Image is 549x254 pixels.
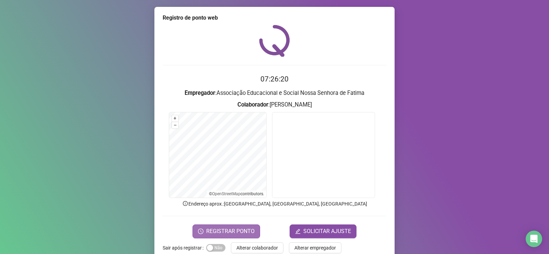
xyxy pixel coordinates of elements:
[172,115,178,122] button: +
[236,244,278,252] span: Alterar colaborador
[209,191,264,196] li: © contributors.
[192,224,260,238] button: REGISTRAR PONTO
[237,101,268,108] strong: Colaborador
[163,242,206,253] label: Sair após registrar
[198,229,203,234] span: clock-circle
[526,231,542,247] div: Open Intercom Messenger
[185,90,215,96] strong: Empregador
[172,122,178,129] button: –
[289,242,341,253] button: Alterar empregador
[206,227,255,235] span: REGISTRAR PONTO
[212,191,241,196] a: OpenStreetMap
[303,227,351,235] span: SOLICITAR AJUSTE
[182,200,188,207] span: info-circle
[295,229,301,234] span: edit
[290,224,357,238] button: editSOLICITAR AJUSTE
[163,100,386,109] h3: : [PERSON_NAME]
[260,75,289,83] time: 07:26:20
[259,25,290,57] img: QRPoint
[294,244,336,252] span: Alterar empregador
[231,242,283,253] button: Alterar colaborador
[163,200,386,208] p: Endereço aprox. : [GEOGRAPHIC_DATA], [GEOGRAPHIC_DATA], [GEOGRAPHIC_DATA]
[163,89,386,98] h3: : Associação Educacional e Social Nossa Senhora de Fatima
[163,14,386,22] div: Registro de ponto web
